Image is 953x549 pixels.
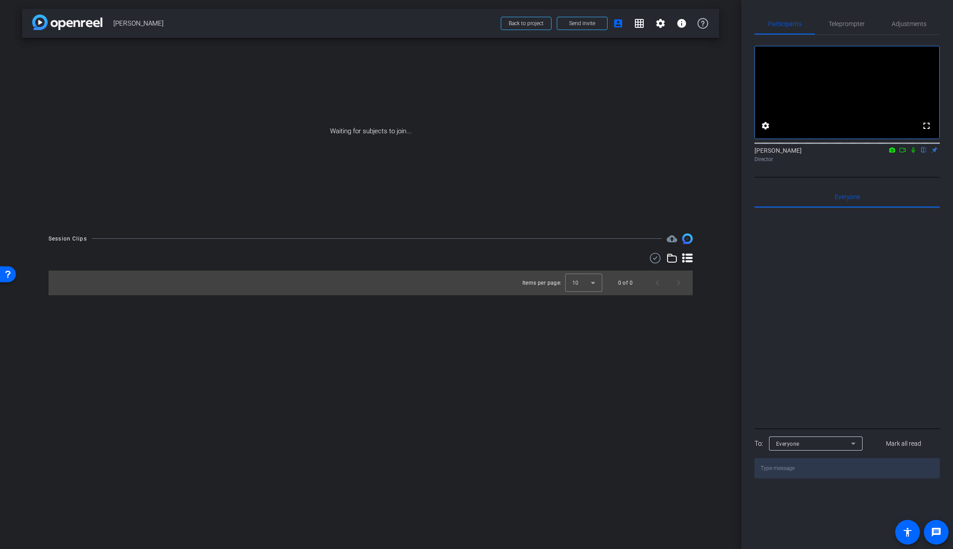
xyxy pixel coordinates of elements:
span: Teleprompter [829,21,865,27]
mat-icon: accessibility [902,527,913,538]
button: Previous page [647,272,668,293]
mat-icon: cloud_upload [667,233,677,244]
mat-icon: message [931,527,942,538]
button: Next page [668,272,689,293]
mat-icon: grid_on [634,18,645,29]
div: To: [754,439,763,449]
div: Items per page: [522,278,562,287]
mat-icon: settings [655,18,666,29]
img: app-logo [32,15,102,30]
span: Back to project [509,20,544,26]
span: Participants [768,21,802,27]
div: 0 of 0 [618,278,633,287]
div: Director [754,155,940,163]
button: Back to project [501,17,552,30]
span: Everyone [835,194,860,200]
div: [PERSON_NAME] [754,146,940,163]
span: Mark all read [886,439,921,448]
button: Mark all read [868,436,940,451]
button: Send invite [557,17,608,30]
mat-icon: settings [760,120,771,131]
mat-icon: info [676,18,687,29]
div: Session Clips [49,234,87,243]
mat-icon: fullscreen [921,120,932,131]
img: Session clips [682,233,693,244]
mat-icon: flip [919,146,929,154]
div: Waiting for subjects to join... [22,38,719,225]
span: Everyone [776,441,799,447]
span: [PERSON_NAME] [113,15,495,32]
span: Send invite [569,20,595,27]
mat-icon: account_box [613,18,623,29]
span: Destinations for your clips [667,233,677,244]
span: Adjustments [892,21,927,27]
